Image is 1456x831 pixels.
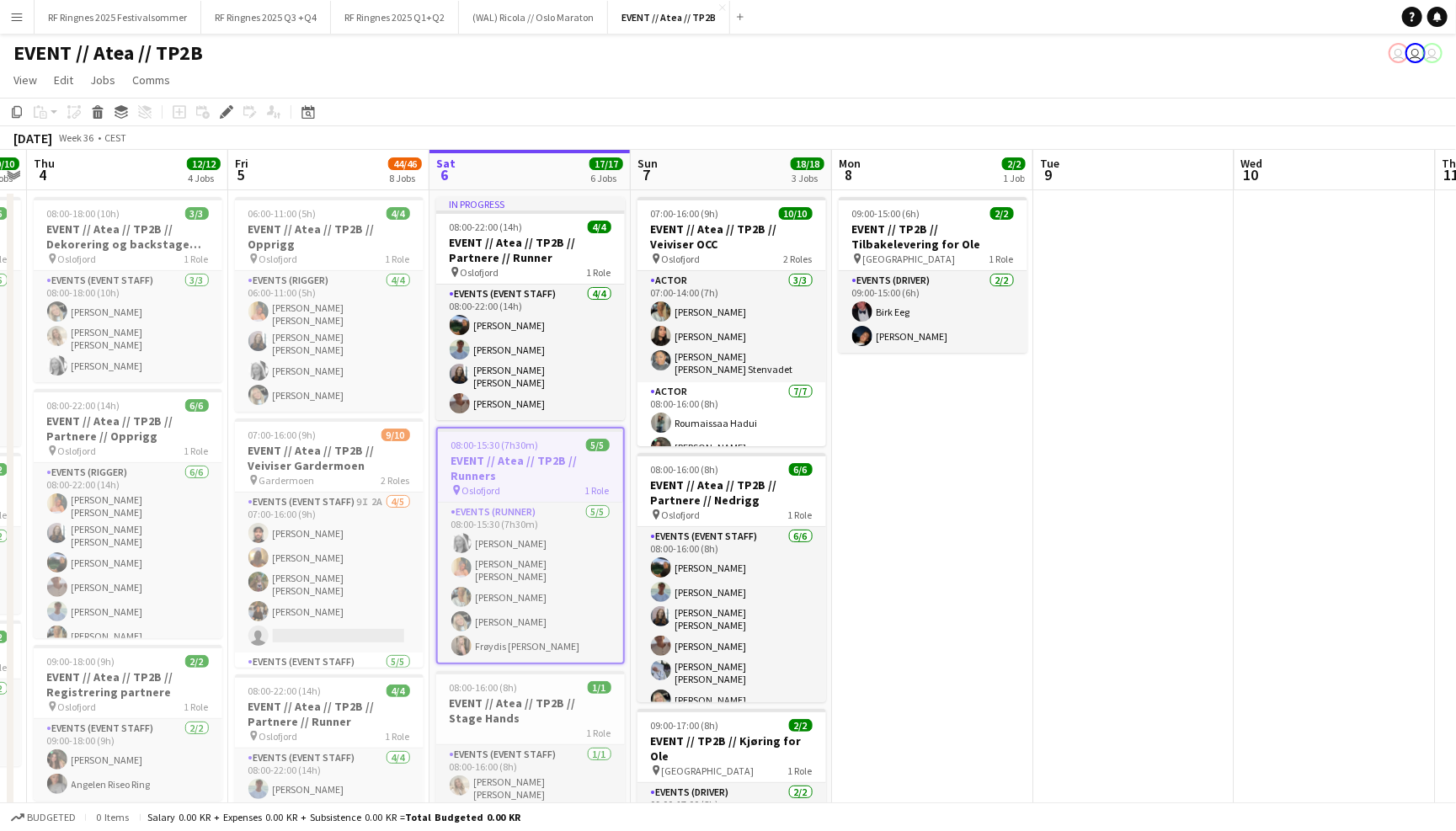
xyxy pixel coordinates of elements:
[434,165,456,184] span: 6
[863,253,956,265] span: [GEOGRAPHIC_DATA]
[235,493,424,653] app-card-role: Events (Event Staff)9I2A4/507:00-16:00 (9h)[PERSON_NAME][PERSON_NAME][PERSON_NAME] [PERSON_NAME][...
[381,429,410,441] span: 9/10
[990,207,1014,220] span: 2/2
[1239,165,1263,184] span: 10
[789,719,813,732] span: 2/2
[34,719,222,801] app-card-role: Events (Event Staff)2/209:00-18:00 (9h)[PERSON_NAME]Angelen Riseo Ring
[235,197,424,412] app-job-card: 06:00-11:00 (5h)4/4EVENT // Atea // TP2B // Opprigg Oslofjord1 RoleEvents (Rigger)4/406:00-11:00 ...
[132,72,170,88] span: Comms
[651,719,719,732] span: 09:00-17:00 (8h)
[232,165,248,184] span: 5
[47,207,120,220] span: 08:00-18:00 (10h)
[438,453,623,483] h3: EVENT // Atea // TP2B // Runners
[662,509,701,521] span: Oslofjord
[185,399,209,412] span: 6/6
[436,427,625,664] div: 08:00-15:30 (7h30m)5/5EVENT // Atea // TP2B // Runners Oslofjord1 RoleEvents (Runner)5/508:00-15:...
[436,745,625,807] app-card-role: Events (Event Staff)1/108:00-16:00 (8h)[PERSON_NAME] [PERSON_NAME]
[147,811,520,823] div: Salary 0.00 KR + Expenses 0.00 KR + Subsistence 0.00 KR =
[405,811,520,823] span: Total Budgeted 0.00 KR
[1389,43,1409,63] app-user-avatar: Jenny Marie Ragnhild Andersen
[185,655,209,668] span: 2/2
[34,669,222,700] h3: EVENT // Atea // TP2B // Registrering partnere
[13,72,37,88] span: View
[1037,165,1059,184] span: 9
[58,445,97,457] span: Oslofjord
[450,221,523,233] span: 08:00-22:00 (14h)
[83,69,122,91] a: Jobs
[184,445,209,457] span: 1 Role
[637,527,826,716] app-card-role: Events (Event Staff)6/608:00-16:00 (8h)[PERSON_NAME][PERSON_NAME][PERSON_NAME] [PERSON_NAME][PERS...
[637,197,826,446] div: 07:00-16:00 (9h)10/10EVENT // Atea // TP2B // Veiviser OCC Oslofjord2 RolesActor3/307:00-14:00 (7...
[438,503,623,663] app-card-role: Events (Runner)5/508:00-15:30 (7h30m)[PERSON_NAME][PERSON_NAME] [PERSON_NAME][PERSON_NAME][PERSON...
[54,72,73,88] span: Edit
[462,484,501,497] span: Oslofjord
[34,156,55,171] span: Thu
[839,156,861,171] span: Mon
[1040,156,1059,171] span: Tue
[188,172,220,184] div: 4 Jobs
[386,253,410,265] span: 1 Role
[34,413,222,444] h3: EVENT // Atea // TP2B // Partnere // Opprigg
[93,811,133,823] span: 0 items
[104,131,126,144] div: CEST
[651,463,719,476] span: 08:00-16:00 (8h)
[184,700,209,713] span: 1 Role
[436,695,625,726] h3: EVENT // Atea // TP2B // Stage Hands
[7,69,44,91] a: View
[637,221,826,252] h3: EVENT // Atea // TP2B // Veiviser OCC
[1241,156,1263,171] span: Wed
[235,699,424,729] h3: EVENT // Atea // TP2B // Partnere // Runner
[58,700,97,713] span: Oslofjord
[259,730,298,743] span: Oslofjord
[588,681,611,694] span: 1/1
[792,172,824,184] div: 3 Jobs
[248,429,317,441] span: 07:00-16:00 (9h)
[248,685,322,697] span: 08:00-22:00 (14h)
[1405,43,1426,63] app-user-avatar: Mille Berger
[47,69,80,91] a: Edit
[47,655,115,668] span: 09:00-18:00 (9h)
[47,399,120,412] span: 08:00-22:00 (14h)
[788,764,813,777] span: 1 Role
[608,1,730,34] button: EVENT // Atea // TP2B
[836,165,861,184] span: 8
[34,389,222,638] app-job-card: 08:00-22:00 (14h)6/6EVENT // Atea // TP2B // Partnere // Opprigg Oslofjord1 RoleEvents (Rigger)6/...
[387,207,410,220] span: 4/4
[248,207,317,220] span: 06:00-11:00 (5h)
[839,197,1027,353] app-job-card: 09:00-15:00 (6h)2/2EVENT // TP2B // Tilbakelevering for Ole [GEOGRAPHIC_DATA]1 RoleEvents (Driver...
[56,131,98,144] span: Week 36
[839,221,1027,252] h3: EVENT // TP2B // Tilbakelevering for Ole
[637,156,658,171] span: Sun
[1003,172,1025,184] div: 1 Job
[451,439,539,451] span: 08:00-15:30 (7h30m)
[789,463,813,476] span: 6/6
[586,439,610,451] span: 5/5
[436,671,625,807] app-job-card: 08:00-16:00 (8h)1/1EVENT // Atea // TP2B // Stage Hands1 RoleEvents (Event Staff)1/108:00-16:00 (...
[839,271,1027,353] app-card-role: Events (Driver)2/209:00-15:00 (6h)Birk Eeg[PERSON_NAME]
[13,40,203,66] h1: EVENT // Atea // TP2B
[387,685,410,697] span: 4/4
[590,172,622,184] div: 6 Jobs
[637,477,826,508] h3: EVENT // Atea // TP2B // Partnere // Nedrigg
[185,207,209,220] span: 3/3
[459,1,608,34] button: (WAL) Ricola // Oslo Maraton
[635,165,658,184] span: 7
[381,474,410,487] span: 2 Roles
[235,156,248,171] span: Fri
[235,653,424,812] app-card-role: Events (Event Staff)5/5
[588,221,611,233] span: 4/4
[589,157,623,170] span: 17/17
[90,72,115,88] span: Jobs
[125,69,177,91] a: Comms
[637,382,826,596] app-card-role: Actor7/708:00-16:00 (8h)Roumaissaa Hadui[PERSON_NAME]
[201,1,331,34] button: RF Ringnes 2025 Q3 +Q4
[436,197,625,420] app-job-card: In progress08:00-22:00 (14h)4/4EVENT // Atea // TP2B // Partnere // Runner Oslofjord1 RoleEvents ...
[58,253,97,265] span: Oslofjord
[34,645,222,801] app-job-card: 09:00-18:00 (9h)2/2EVENT // Atea // TP2B // Registrering partnere Oslofjord1 RoleEvents (Event St...
[35,1,201,34] button: RF Ringnes 2025 Festivalsommer
[1002,157,1026,170] span: 2/2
